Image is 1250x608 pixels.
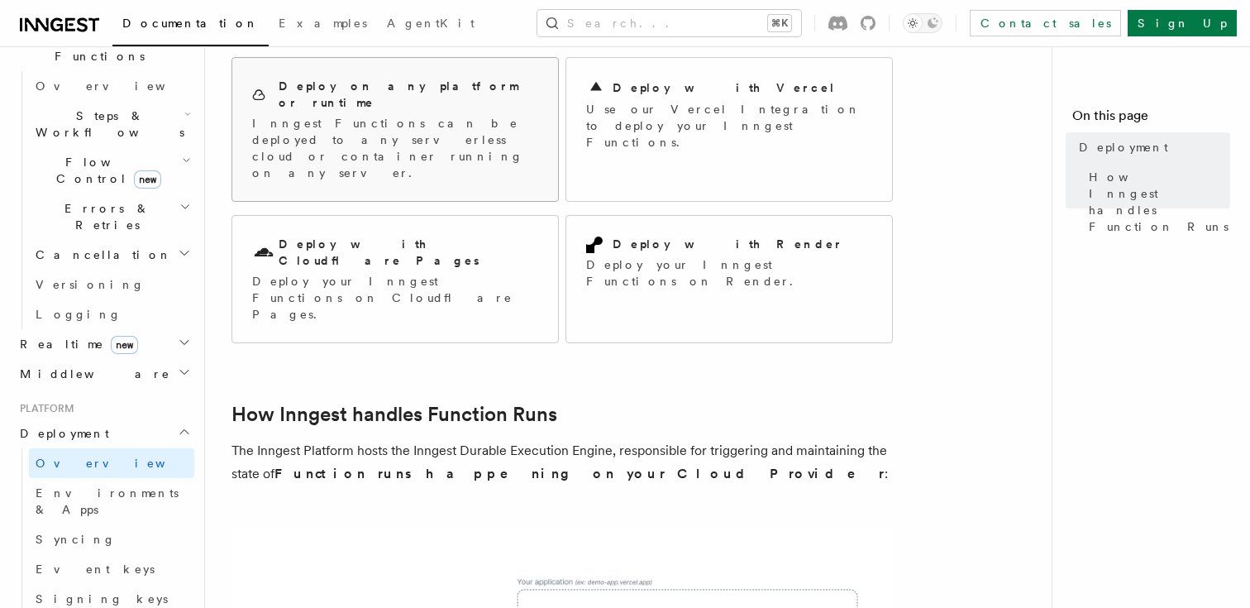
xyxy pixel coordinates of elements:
[274,466,885,481] strong: Function runs happening on your Cloud Provider
[252,115,538,181] p: Inngest Functions can be deployed to any serverless cloud or container running on any server.
[36,592,168,606] span: Signing keys
[111,336,138,354] span: new
[29,154,182,187] span: Flow Control
[231,439,893,486] p: The Inngest Platform hosts the Inngest Durable Execution Engine, responsible for triggering and m...
[231,403,557,426] a: How Inngest handles Function Runs
[537,10,801,36] button: Search...⌘K
[252,242,275,265] svg: Cloudflare
[29,247,172,263] span: Cancellation
[36,308,122,321] span: Logging
[13,402,74,415] span: Platform
[29,101,194,147] button: Steps & Workflows
[13,425,109,442] span: Deployment
[252,273,538,323] p: Deploy your Inngest Functions on Cloudflare Pages.
[134,170,161,189] span: new
[29,108,184,141] span: Steps & Workflows
[279,78,538,111] h2: Deploy on any platform or runtime
[36,563,155,576] span: Event keys
[613,79,836,96] h2: Deploy with Vercel
[586,101,872,151] p: Use our Vercel Integration to deploy your Inngest Functions.
[36,486,179,516] span: Environments & Apps
[768,15,791,31] kbd: ⌘K
[29,554,194,584] a: Event keys
[231,215,559,343] a: Deploy with Cloudflare PagesDeploy your Inngest Functions on Cloudflare Pages.
[970,10,1121,36] a: Contact sales
[903,13,942,33] button: Toggle dark mode
[1082,162,1230,242] a: How Inngest handles Function Runs
[387,17,475,30] span: AgentKit
[13,25,194,71] button: Inngest Functions
[122,17,259,30] span: Documentation
[279,17,367,30] span: Examples
[13,71,194,329] div: Inngest Functions
[1089,169,1230,235] span: How Inngest handles Function Runs
[29,448,194,478] a: Overview
[36,278,145,291] span: Versioning
[29,524,194,554] a: Syncing
[1079,139,1168,156] span: Deployment
[1128,10,1237,36] a: Sign Up
[269,5,377,45] a: Examples
[613,236,843,252] h2: Deploy with Render
[565,57,893,202] a: Deploy with VercelUse our Vercel Integration to deploy your Inngest Functions.
[112,5,269,46] a: Documentation
[29,147,194,194] button: Flow Controlnew
[279,236,538,269] h2: Deploy with Cloudflare Pages
[29,270,194,299] a: Versioning
[586,256,872,290] p: Deploy your Inngest Functions on Render.
[29,194,194,240] button: Errors & Retries
[29,71,194,101] a: Overview
[29,299,194,329] a: Logging
[13,359,194,389] button: Middleware
[231,57,559,202] a: Deploy on any platform or runtimeInngest Functions can be deployed to any serverless cloud or con...
[36,457,206,470] span: Overview
[29,240,194,270] button: Cancellation
[36,79,206,93] span: Overview
[13,31,179,65] span: Inngest Functions
[36,533,116,546] span: Syncing
[29,478,194,524] a: Environments & Apps
[13,419,194,448] button: Deployment
[29,200,179,233] span: Errors & Retries
[1072,106,1230,132] h4: On this page
[13,329,194,359] button: Realtimenew
[13,336,138,352] span: Realtime
[1072,132,1230,162] a: Deployment
[377,5,484,45] a: AgentKit
[13,366,170,382] span: Middleware
[565,215,893,343] a: Deploy with RenderDeploy your Inngest Functions on Render.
